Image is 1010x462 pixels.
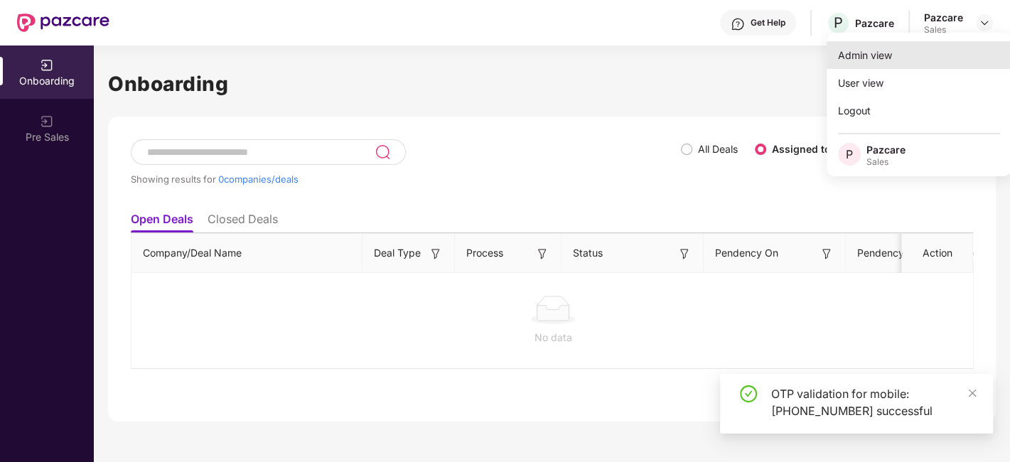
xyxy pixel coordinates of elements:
[208,212,278,232] li: Closed Deals
[771,385,976,419] div: OTP validation for mobile: [PHONE_NUMBER] successful
[131,212,193,232] li: Open Deals
[731,17,745,31] img: svg+xml;base64,PHN2ZyBpZD0iSGVscC0zMngzMiIgeG1sbnM9Imh0dHA6Ly93d3cudzMub3JnLzIwMDAvc3ZnIiB3aWR0aD...
[846,234,952,273] th: Pendency
[573,245,603,261] span: Status
[40,114,54,129] img: svg+xml;base64,PHN2ZyB3aWR0aD0iMjAiIGhlaWdodD0iMjAiIHZpZXdCb3g9IjAgMCAyMCAyMCIgZmlsbD0ibm9uZSIgeG...
[535,247,549,261] img: svg+xml;base64,PHN2ZyB3aWR0aD0iMTYiIGhlaWdodD0iMTYiIHZpZXdCb3g9IjAgMCAxNiAxNiIgZmlsbD0ibm9uZSIgeG...
[924,11,963,24] div: Pazcare
[866,143,906,156] div: Pazcare
[17,14,109,32] img: New Pazcare Logo
[698,143,738,155] label: All Deals
[466,245,503,261] span: Process
[772,143,849,155] label: Assigned to me
[677,247,692,261] img: svg+xml;base64,PHN2ZyB3aWR0aD0iMTYiIGhlaWdodD0iMTYiIHZpZXdCb3g9IjAgMCAxNiAxNiIgZmlsbD0ibm9uZSIgeG...
[131,173,681,185] div: Showing results for
[979,17,990,28] img: svg+xml;base64,PHN2ZyBpZD0iRHJvcGRvd24tMzJ4MzIiIHhtbG5zPSJodHRwOi8vd3d3LnczLm9yZy8yMDAwL3N2ZyIgd2...
[131,234,362,273] th: Company/Deal Name
[855,16,894,30] div: Pazcare
[967,388,977,398] span: close
[715,245,778,261] span: Pendency On
[740,385,757,402] span: check-circle
[820,247,834,261] img: svg+xml;base64,PHN2ZyB3aWR0aD0iMTYiIGhlaWdodD0iMTYiIHZpZXdCb3g9IjAgMCAxNiAxNiIgZmlsbD0ibm9uZSIgeG...
[834,14,843,31] span: P
[40,58,54,72] img: svg+xml;base64,PHN2ZyB3aWR0aD0iMjAiIGhlaWdodD0iMjAiIHZpZXdCb3g9IjAgMCAyMCAyMCIgZmlsbD0ibm9uZSIgeG...
[143,330,963,345] div: No data
[924,24,963,36] div: Sales
[857,245,930,261] span: Pendency
[846,146,853,163] span: P
[751,17,785,28] div: Get Help
[429,247,443,261] img: svg+xml;base64,PHN2ZyB3aWR0aD0iMTYiIGhlaWdodD0iMTYiIHZpZXdCb3g9IjAgMCAxNiAxNiIgZmlsbD0ibm9uZSIgeG...
[374,245,421,261] span: Deal Type
[108,68,996,100] h1: Onboarding
[866,156,906,168] div: Sales
[218,173,299,185] span: 0 companies/deals
[902,234,973,273] th: Action
[375,144,391,161] img: svg+xml;base64,PHN2ZyB3aWR0aD0iMjQiIGhlaWdodD0iMjUiIHZpZXdCb3g9IjAgMCAyNCAyNSIgZmlsbD0ibm9uZSIgeG...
